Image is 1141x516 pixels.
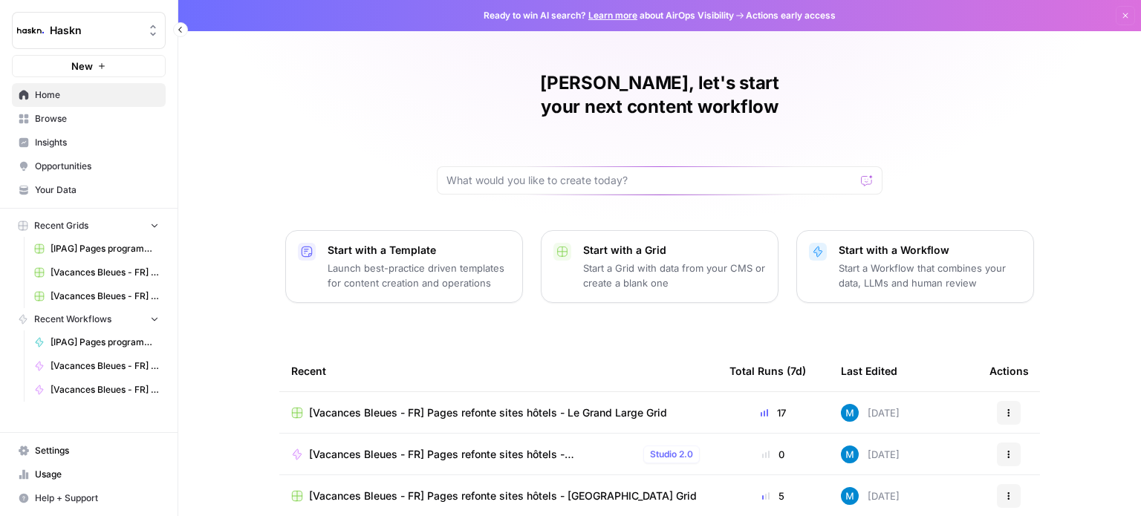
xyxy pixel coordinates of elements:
[583,261,766,290] p: Start a Grid with data from your CMS or create a blank one
[12,439,166,463] a: Settings
[328,261,510,290] p: Launch best-practice driven templates for content creation and operations
[446,173,855,188] input: What would you like to create today?
[729,489,817,503] div: 5
[12,154,166,178] a: Opportunities
[541,230,778,303] button: Start with a GridStart a Grid with data from your CMS or create a blank one
[35,160,159,173] span: Opportunities
[35,112,159,125] span: Browse
[841,350,897,391] div: Last Edited
[12,463,166,486] a: Usage
[841,487,900,505] div: [DATE]
[35,444,159,457] span: Settings
[27,354,166,378] a: [Vacances Bleues - FR] Pages refonte sites hôtels - [GEOGRAPHIC_DATA]
[285,230,523,303] button: Start with a TemplateLaunch best-practice driven templates for content creation and operations
[839,261,1021,290] p: Start a Workflow that combines your data, LLMs and human review
[35,136,159,149] span: Insights
[328,243,510,258] p: Start with a Template
[34,313,111,326] span: Recent Workflows
[35,468,159,481] span: Usage
[12,131,166,154] a: Insights
[309,405,667,420] span: [Vacances Bleues - FR] Pages refonte sites hôtels - Le Grand Large Grid
[51,290,159,303] span: [Vacances Bleues - FR] Pages refonte sites hôtels - [GEOGRAPHIC_DATA] Grid
[841,445,859,463] img: xlx1vc11lo246mpl6i14p9z1ximr
[12,178,166,202] a: Your Data
[27,261,166,284] a: [Vacances Bleues - FR] Pages refonte sites hôtels - [GEOGRAPHIC_DATA] Grid
[17,17,44,44] img: Haskn Logo
[841,404,859,422] img: xlx1vc11lo246mpl6i14p9z1ximr
[729,447,817,462] div: 0
[12,55,166,77] button: New
[796,230,1034,303] button: Start with a WorkflowStart a Workflow that combines your data, LLMs and human review
[35,491,159,505] span: Help + Support
[27,378,166,402] a: [Vacances Bleues - FR] Pages refonte sites hôtels - [GEOGRAPHIC_DATA]
[989,350,1029,391] div: Actions
[51,359,159,373] span: [Vacances Bleues - FR] Pages refonte sites hôtels - [GEOGRAPHIC_DATA]
[839,243,1021,258] p: Start with a Workflow
[51,242,159,255] span: [IPAG] Pages programmes Grid
[35,88,159,102] span: Home
[841,487,859,505] img: xlx1vc11lo246mpl6i14p9z1ximr
[291,350,706,391] div: Recent
[746,9,836,22] span: Actions early access
[71,59,93,74] span: New
[50,23,140,38] span: Haskn
[12,12,166,49] button: Workspace: Haskn
[437,71,882,119] h1: [PERSON_NAME], let's start your next content workflow
[291,445,706,463] a: [Vacances Bleues - FR] Pages refonte sites hôtels - [GEOGRAPHIC_DATA]Studio 2.0
[12,83,166,107] a: Home
[34,219,88,232] span: Recent Grids
[27,237,166,261] a: [IPAG] Pages programmes Grid
[729,405,817,420] div: 17
[650,448,693,461] span: Studio 2.0
[12,308,166,330] button: Recent Workflows
[35,183,159,197] span: Your Data
[841,445,900,463] div: [DATE]
[291,489,706,503] a: [Vacances Bleues - FR] Pages refonte sites hôtels - [GEOGRAPHIC_DATA] Grid
[309,489,697,503] span: [Vacances Bleues - FR] Pages refonte sites hôtels - [GEOGRAPHIC_DATA] Grid
[51,266,159,279] span: [Vacances Bleues - FR] Pages refonte sites hôtels - [GEOGRAPHIC_DATA] Grid
[588,10,637,21] a: Learn more
[51,383,159,396] span: [Vacances Bleues - FR] Pages refonte sites hôtels - [GEOGRAPHIC_DATA]
[12,215,166,237] button: Recent Grids
[729,350,806,391] div: Total Runs (7d)
[484,9,734,22] span: Ready to win AI search? about AirOps Visibility
[51,336,159,349] span: [IPAG] Pages programmes
[12,107,166,131] a: Browse
[841,404,900,422] div: [DATE]
[309,447,637,462] span: [Vacances Bleues - FR] Pages refonte sites hôtels - [GEOGRAPHIC_DATA]
[27,330,166,354] a: [IPAG] Pages programmes
[12,486,166,510] button: Help + Support
[291,405,706,420] a: [Vacances Bleues - FR] Pages refonte sites hôtels - Le Grand Large Grid
[583,243,766,258] p: Start with a Grid
[27,284,166,308] a: [Vacances Bleues - FR] Pages refonte sites hôtels - [GEOGRAPHIC_DATA] Grid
